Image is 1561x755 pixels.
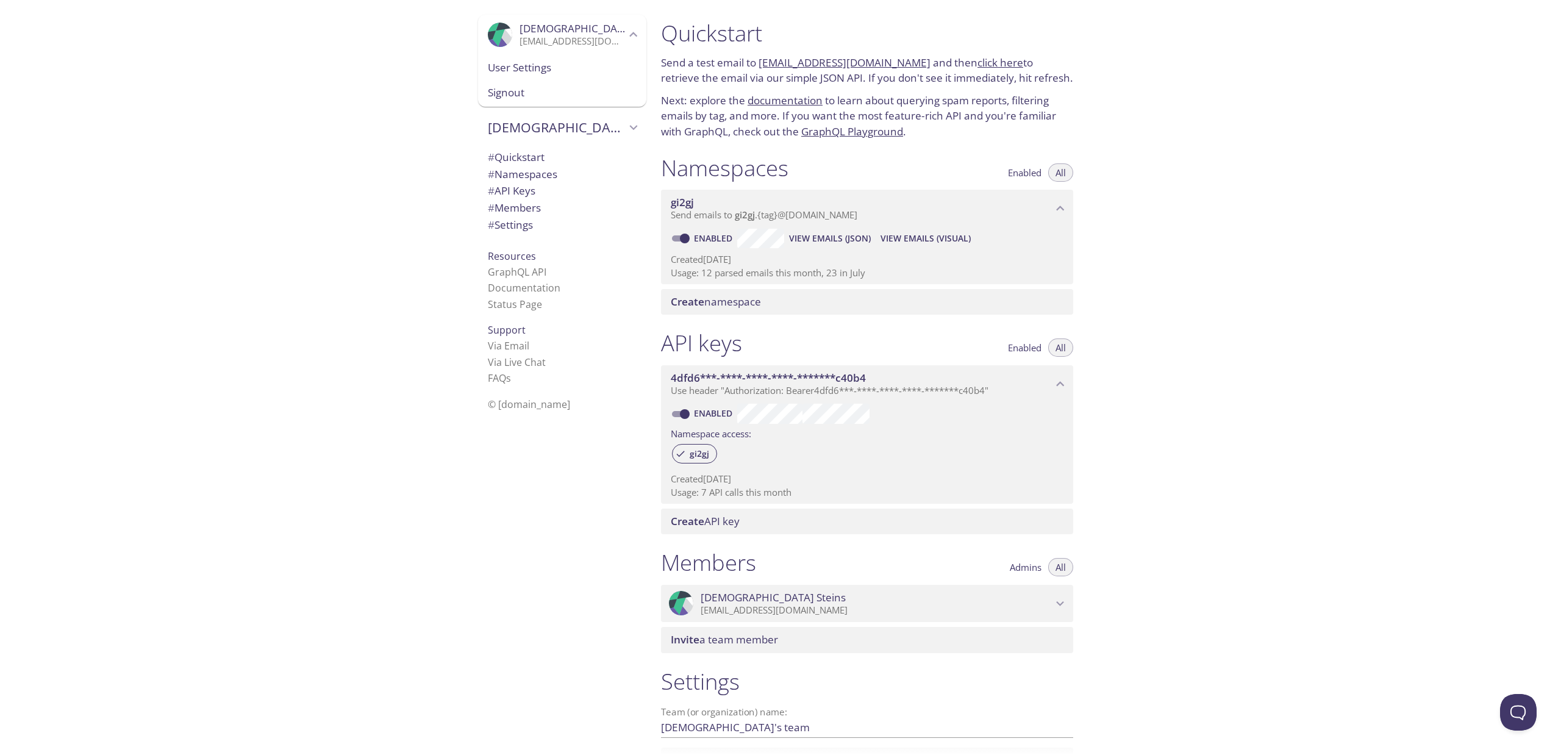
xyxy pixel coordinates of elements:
[520,21,665,35] span: [DEMOGRAPHIC_DATA] Steins
[661,585,1073,623] div: Christian Steins
[478,149,646,166] div: Quickstart
[661,20,1073,47] h1: Quickstart
[488,218,533,232] span: Settings
[661,329,742,357] h1: API keys
[671,486,1063,499] p: Usage: 7 API calls this month
[478,112,646,143] div: Christian's team
[661,668,1073,695] h1: Settings
[661,55,1073,86] p: Send a test email to and then to retrieve the email via our simple JSON API. If you don't see it ...
[488,281,560,295] a: Documentation
[488,201,495,215] span: #
[759,55,931,70] a: [EMAIL_ADDRESS][DOMAIN_NAME]
[784,229,876,248] button: View Emails (JSON)
[520,35,626,48] p: [EMAIL_ADDRESS][DOMAIN_NAME]
[661,509,1073,534] div: Create API Key
[661,289,1073,315] div: Create namespace
[488,339,529,352] a: Via Email
[478,15,646,55] div: Christian Steins
[488,298,542,311] a: Status Page
[1002,558,1049,576] button: Admins
[488,371,511,385] a: FAQ
[488,150,545,164] span: Quickstart
[478,182,646,199] div: API Keys
[701,591,846,604] span: [DEMOGRAPHIC_DATA] Steins
[671,209,857,221] span: Send emails to . {tag} @[DOMAIN_NAME]
[488,218,495,232] span: #
[671,253,1063,266] p: Created [DATE]
[661,549,756,576] h1: Members
[692,232,737,244] a: Enabled
[671,473,1063,485] p: Created [DATE]
[488,356,546,369] a: Via Live Chat
[478,166,646,183] div: Namespaces
[1048,163,1073,182] button: All
[748,93,823,107] a: documentation
[488,60,637,76] span: User Settings
[682,448,716,459] span: gi2gj
[701,604,1052,617] p: [EMAIL_ADDRESS][DOMAIN_NAME]
[1048,558,1073,576] button: All
[661,707,788,717] label: Team (or organization) name:
[735,209,755,221] span: gi2gj
[488,249,536,263] span: Resources
[661,93,1073,140] p: Next: explore the to learn about querying spam reports, filtering emails by tag, and more. If you...
[661,190,1073,227] div: gi2gj namespace
[506,371,511,385] span: s
[478,199,646,216] div: Members
[881,231,971,246] span: View Emails (Visual)
[488,85,637,101] span: Signout
[488,167,495,181] span: #
[488,119,626,136] span: [DEMOGRAPHIC_DATA]'s team
[478,216,646,234] div: Team Settings
[671,295,761,309] span: namespace
[977,55,1023,70] a: click here
[488,150,495,164] span: #
[671,514,740,528] span: API key
[1500,694,1537,731] iframe: Help Scout Beacon - Open
[488,167,557,181] span: Namespaces
[478,80,646,107] div: Signout
[671,424,751,442] label: Namespace access:
[671,632,778,646] span: a team member
[488,265,546,279] a: GraphQL API
[478,55,646,81] div: User Settings
[661,154,788,182] h1: Namespaces
[1001,338,1049,357] button: Enabled
[876,229,976,248] button: View Emails (Visual)
[1048,338,1073,357] button: All
[672,444,717,463] div: gi2gj
[661,627,1073,653] div: Invite a team member
[488,184,535,198] span: API Keys
[801,124,903,138] a: GraphQL Playground
[488,184,495,198] span: #
[789,231,871,246] span: View Emails (JSON)
[671,267,1063,279] p: Usage: 12 parsed emails this month, 23 in July
[1001,163,1049,182] button: Enabled
[488,398,570,411] span: © [DOMAIN_NAME]
[488,201,541,215] span: Members
[692,407,737,419] a: Enabled
[488,323,526,337] span: Support
[671,295,704,309] span: Create
[671,514,704,528] span: Create
[671,632,699,646] span: Invite
[671,195,694,209] span: gi2gj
